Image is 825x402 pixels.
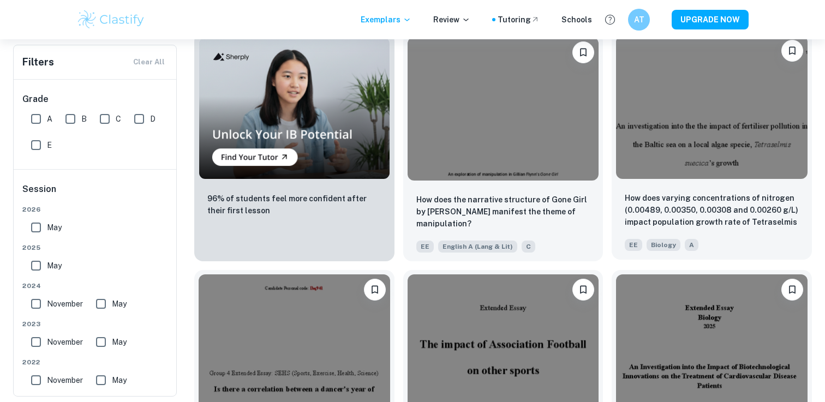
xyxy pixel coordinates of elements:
[47,260,62,272] span: May
[647,239,680,251] span: Biology
[22,281,169,291] span: 2024
[116,113,121,125] span: C
[81,113,87,125] span: B
[22,243,169,253] span: 2025
[207,193,381,217] p: 96% of students feel more confident after their first lesson
[672,10,749,29] button: UPGRADE NOW
[433,14,470,26] p: Review
[22,93,169,106] h6: Grade
[438,241,517,253] span: English A (Lang & Lit)
[408,37,599,181] img: English A (Lang & Lit) EE example thumbnail: How does the narrative structure of Gone
[22,319,169,329] span: 2023
[112,336,127,348] span: May
[616,35,808,179] img: Biology EE example thumbnail: How does varying concentrations of nitro
[150,113,156,125] span: D
[22,205,169,214] span: 2026
[22,357,169,367] span: 2022
[633,14,645,26] h6: AT
[416,194,590,230] p: How does the narrative structure of Gone Girl by Gillian Flynn manifest the theme of manipulation?
[572,279,594,301] button: Bookmark
[628,9,650,31] button: AT
[781,279,803,301] button: Bookmark
[498,14,540,26] a: Tutoring
[522,241,535,253] span: C
[781,40,803,62] button: Bookmark
[47,113,52,125] span: A
[364,279,386,301] button: Bookmark
[561,14,592,26] a: Schools
[361,14,411,26] p: Exemplars
[572,41,594,63] button: Bookmark
[22,183,169,205] h6: Session
[112,374,127,386] span: May
[47,221,62,233] span: May
[76,9,146,31] img: Clastify logo
[625,239,642,251] span: EE
[194,33,394,261] a: Thumbnail96% of students feel more confident after their first lesson
[112,298,127,310] span: May
[47,374,83,386] span: November
[403,33,603,261] a: BookmarkHow does the narrative structure of Gone Girl by Gillian Flynn manifest the theme of mani...
[601,10,619,29] button: Help and Feedback
[416,241,434,253] span: EE
[612,33,812,261] a: BookmarkHow does varying concentrations of nitrogen (0.00489, 0.00350, 0.00308 and 0.00260 g/L) i...
[47,139,52,151] span: E
[22,55,54,70] h6: Filters
[625,192,799,229] p: How does varying concentrations of nitrogen (0.00489, 0.00350, 0.00308 and 0.00260 g/L) impact po...
[47,336,83,348] span: November
[199,37,390,179] img: Thumbnail
[47,298,83,310] span: November
[685,239,698,251] span: A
